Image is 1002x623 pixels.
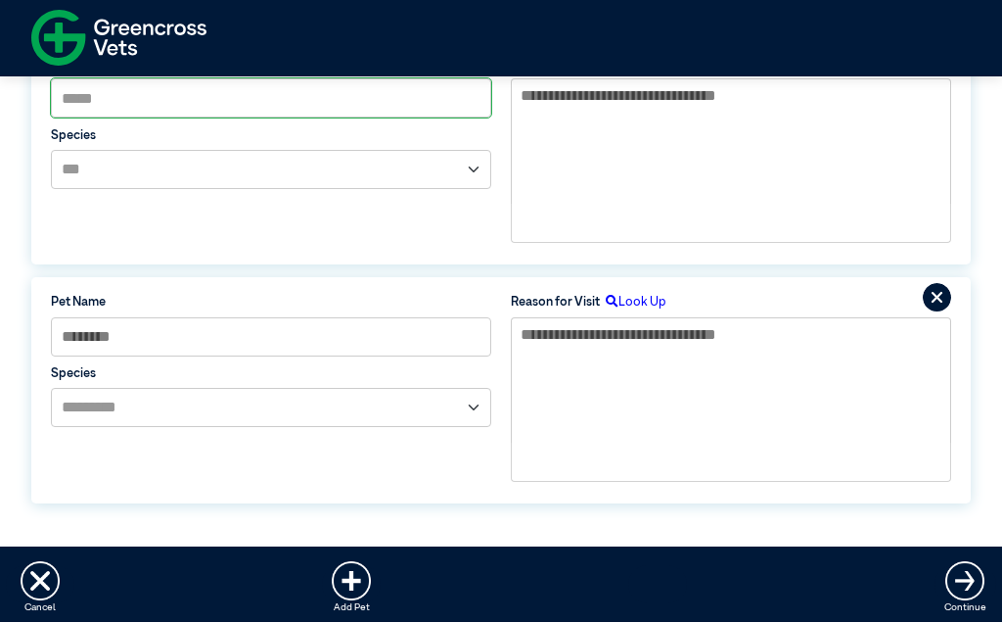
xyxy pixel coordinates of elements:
[511,294,600,312] label: Reason for Visit
[51,127,491,146] label: Species
[600,294,666,312] label: Look Up
[51,294,491,312] label: Pet Name
[31,5,206,72] img: f-logo
[51,365,491,384] label: Species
